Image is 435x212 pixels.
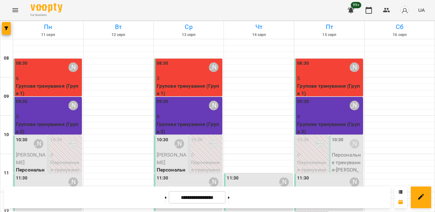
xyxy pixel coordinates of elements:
h6: 11 [4,170,9,177]
div: Тетяна Орешко-Кушнір [350,177,359,187]
p: 6 [16,75,81,82]
p: 0 [50,151,80,159]
h6: 15 серп [295,32,363,38]
label: 10:30 [297,136,309,143]
p: Групове тренування (Група 2) [16,121,81,135]
label: 10:30 [50,136,62,143]
label: 09:30 [297,98,309,105]
div: Тетяна Орешко-Кушнір [315,139,325,149]
div: Тетяна Орешко-Кушнір [68,177,78,187]
div: Тетяна Орешко-Кушнір [279,177,289,187]
h6: Чт [225,22,293,32]
p: Групове тренування (Група 2) [297,121,362,135]
div: Тетяна Орешко-Кушнір [68,62,78,72]
p: 4 [297,113,362,121]
div: Тетяна Орешко-Кушнір [175,139,184,149]
h6: Пт [295,22,363,32]
p: 0 [191,151,221,159]
label: 10:30 [332,136,344,143]
img: avatar_s.png [400,6,409,15]
div: Тетяна Орешко-Кушнір [209,139,218,149]
p: Групове тренування (Група 2) [157,121,221,135]
label: 09:30 [16,98,28,105]
label: 11:30 [16,175,28,182]
span: [PERSON_NAME] [16,152,46,165]
p: Групове тренування (Група 1) [297,82,362,97]
h6: Пн [14,22,82,32]
label: 08:30 [16,60,28,67]
div: Тетяна Орешко-Кушнір [350,101,359,110]
h6: Ср [155,22,223,32]
label: 11:30 [157,175,168,182]
p: 3 [157,75,221,82]
h6: 13 серп [155,32,223,38]
label: 09:30 [157,98,168,105]
h6: 09 [4,93,9,100]
p: Персональне тренування - [PERSON_NAME] [332,151,362,181]
p: Персональне тренування ([PERSON_NAME]) [50,159,80,189]
div: Тетяна Орешко-Кушнір [68,139,78,149]
p: Персональне тренування ([PERSON_NAME]) [191,159,221,189]
h6: 08 [4,55,9,62]
h6: 16 серп [366,32,434,38]
h6: 10 [4,131,9,138]
div: Тетяна Орешко-Кушнір [350,62,359,72]
span: [PERSON_NAME] [157,152,186,165]
img: Voopty Logo [31,3,62,12]
p: 5 [16,113,81,121]
label: 08:30 [297,60,309,67]
h6: 12 серп [84,32,153,38]
p: 8 [157,113,221,121]
label: 11:30 [227,175,239,182]
p: Персональне тренування [16,166,46,189]
p: Персональне тренування ([PERSON_NAME]) [297,159,327,189]
h6: 14 серп [225,32,293,38]
div: Тетяна Орешко-Кушнір [209,177,218,187]
p: Персональне тренування [157,166,187,189]
label: 10:30 [16,136,28,143]
label: 10:30 [157,136,168,143]
h6: Сб [366,22,434,32]
span: For Business [31,13,62,17]
p: Групове тренування (Група 1) [16,82,81,97]
div: Тетяна Орешко-Кушнір [350,139,359,149]
p: 0 [297,151,327,159]
label: 11:30 [297,175,309,182]
div: Тетяна Орешко-Кушнір [209,62,218,72]
p: Групове тренування (Група 1) [157,82,221,97]
label: 08:30 [157,60,168,67]
span: UA [418,7,425,13]
p: 5 [297,75,362,82]
span: 99+ [351,2,361,8]
button: UA [416,4,427,16]
div: Тетяна Орешко-Кушнір [34,139,43,149]
button: Menu [8,3,23,18]
label: 10:30 [191,136,203,143]
div: Тетяна Орешко-Кушнір [209,101,218,110]
div: Тетяна Орешко-Кушнір [68,101,78,110]
h6: 11 серп [14,32,82,38]
h6: Вт [84,22,153,32]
